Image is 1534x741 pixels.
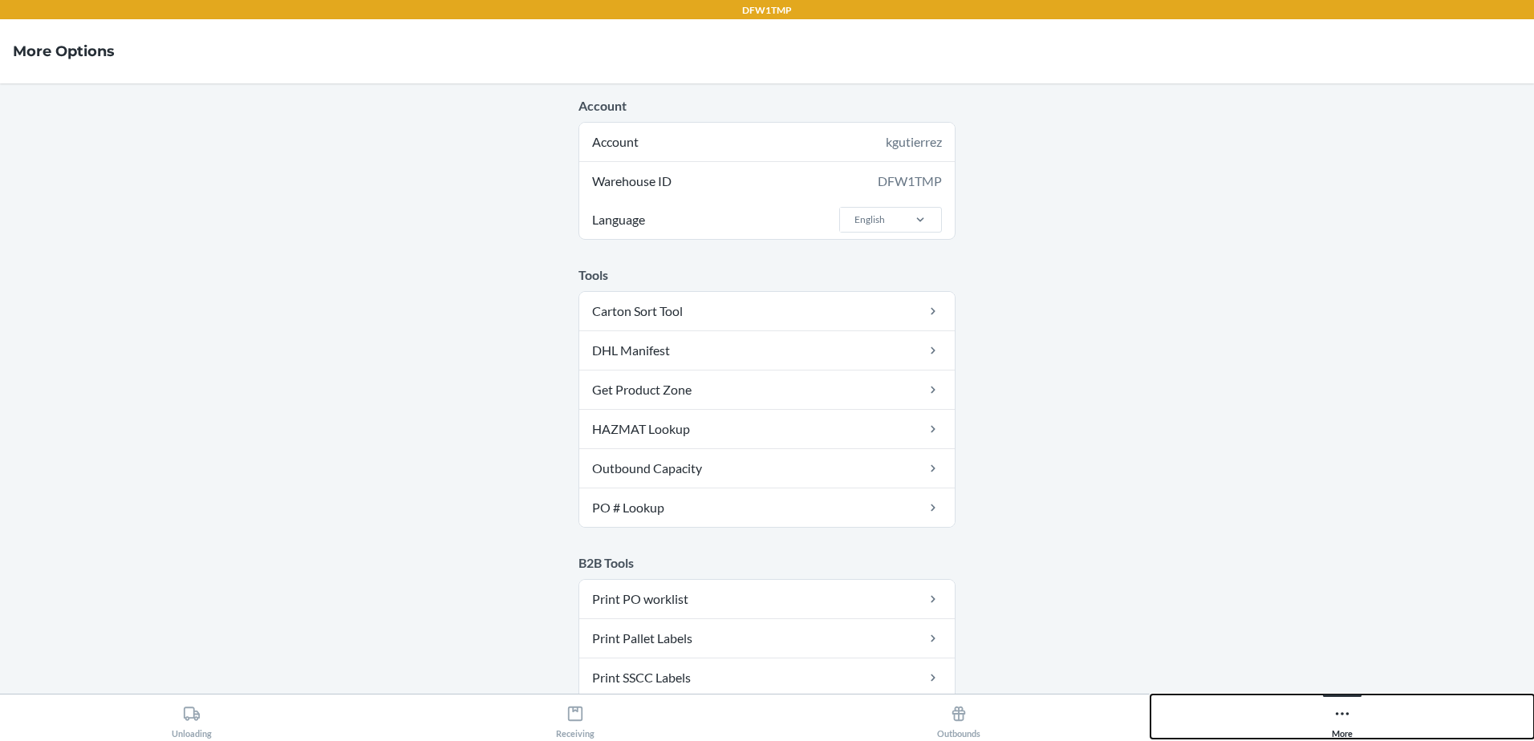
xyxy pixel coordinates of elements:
[886,132,942,152] div: kgutierrez
[579,449,955,488] a: Outbound Capacity
[578,265,956,285] p: Tools
[579,292,955,330] a: Carton Sort Tool
[853,213,854,227] input: LanguageEnglish
[878,172,942,191] div: DFW1TMP
[742,3,792,18] p: DFW1TMP
[937,698,980,739] div: Outbounds
[578,553,956,573] p: B2B Tools
[1332,698,1353,739] div: More
[383,694,767,739] button: Receiving
[579,370,955,409] a: Get Product Zone
[172,698,212,739] div: Unloading
[13,41,115,62] h4: More Options
[579,658,955,697] a: Print SSCC Labels
[579,123,955,161] div: Account
[578,96,956,115] p: Account
[579,488,955,527] a: PO # Lookup
[579,162,955,200] div: Warehouse ID
[767,694,1150,739] button: Outbounds
[1150,694,1534,739] button: More
[590,200,647,239] span: Language
[556,698,595,739] div: Receiving
[854,213,885,227] div: English
[579,580,955,618] a: Print PO worklist
[579,619,955,658] a: Print Pallet Labels
[579,410,955,448] a: HAZMAT Lookup
[579,331,955,370] a: DHL Manifest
